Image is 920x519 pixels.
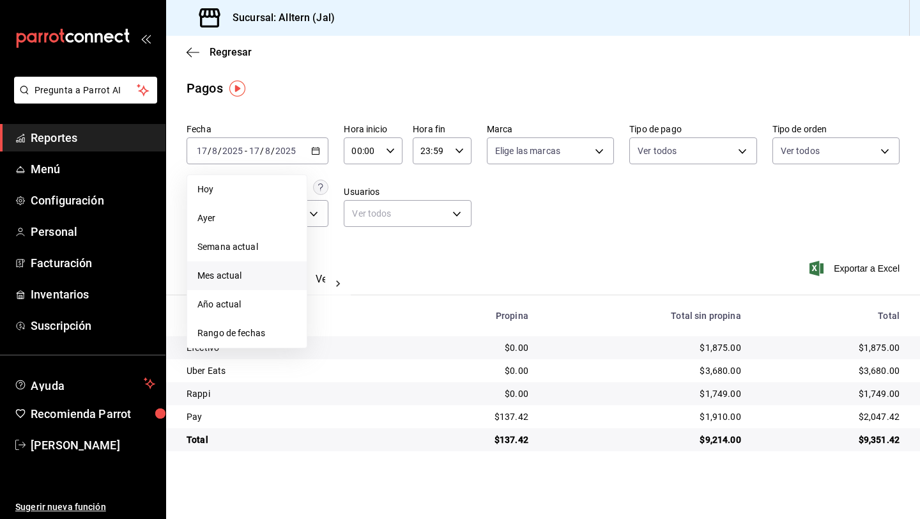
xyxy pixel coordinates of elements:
[222,10,335,26] h3: Sucursal: Alltern (Jal)
[421,410,528,423] div: $137.42
[211,146,218,156] input: --
[762,387,900,400] div: $1,749.00
[487,125,614,134] label: Marca
[421,387,528,400] div: $0.00
[187,46,252,58] button: Regresar
[210,46,252,58] span: Regresar
[187,79,223,98] div: Pagos
[31,405,155,422] span: Recomienda Parrot
[781,144,820,157] span: Ver todos
[197,327,296,340] span: Rango de fechas
[197,240,296,254] span: Semana actual
[34,84,137,97] span: Pregunta a Parrot AI
[222,146,243,156] input: ----
[197,183,296,196] span: Hoy
[549,410,741,423] div: $1,910.00
[772,125,900,134] label: Tipo de orden
[187,433,401,446] div: Total
[187,410,401,423] div: Pay
[549,311,741,321] div: Total sin propina
[31,254,155,272] span: Facturación
[264,146,271,156] input: --
[197,212,296,225] span: Ayer
[197,269,296,283] span: Mes actual
[31,192,155,209] span: Configuración
[495,144,560,157] span: Elige las marcas
[271,146,275,156] span: /
[421,311,528,321] div: Propina
[549,387,741,400] div: $1,749.00
[208,146,211,156] span: /
[229,81,245,97] img: Tooltip marker
[31,223,155,240] span: Personal
[31,160,155,178] span: Menú
[15,500,155,514] span: Sugerir nueva función
[196,146,208,156] input: --
[187,125,328,134] label: Fecha
[762,410,900,423] div: $2,047.42
[197,298,296,311] span: Año actual
[31,286,155,303] span: Inventarios
[812,261,900,276] button: Exportar a Excel
[629,125,756,134] label: Tipo de pago
[245,146,247,156] span: -
[762,311,900,321] div: Total
[762,364,900,377] div: $3,680.00
[638,144,677,157] span: Ver todos
[9,93,157,106] a: Pregunta a Parrot AI
[344,125,402,134] label: Hora inicio
[260,146,264,156] span: /
[218,146,222,156] span: /
[762,433,900,446] div: $9,351.42
[14,77,157,104] button: Pregunta a Parrot AI
[549,341,741,354] div: $1,875.00
[344,187,471,196] label: Usuarios
[421,341,528,354] div: $0.00
[31,437,155,454] span: [PERSON_NAME]
[413,125,471,134] label: Hora fin
[421,433,528,446] div: $137.42
[31,129,155,146] span: Reportes
[549,364,741,377] div: $3,680.00
[421,364,528,377] div: $0.00
[762,341,900,354] div: $1,875.00
[275,146,296,156] input: ----
[344,200,471,227] div: Ver todos
[31,317,155,334] span: Suscripción
[316,273,364,295] button: Ver pagos
[549,433,741,446] div: $9,214.00
[187,387,401,400] div: Rappi
[141,33,151,43] button: open_drawer_menu
[249,146,260,156] input: --
[31,376,139,391] span: Ayuda
[187,364,401,377] div: Uber Eats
